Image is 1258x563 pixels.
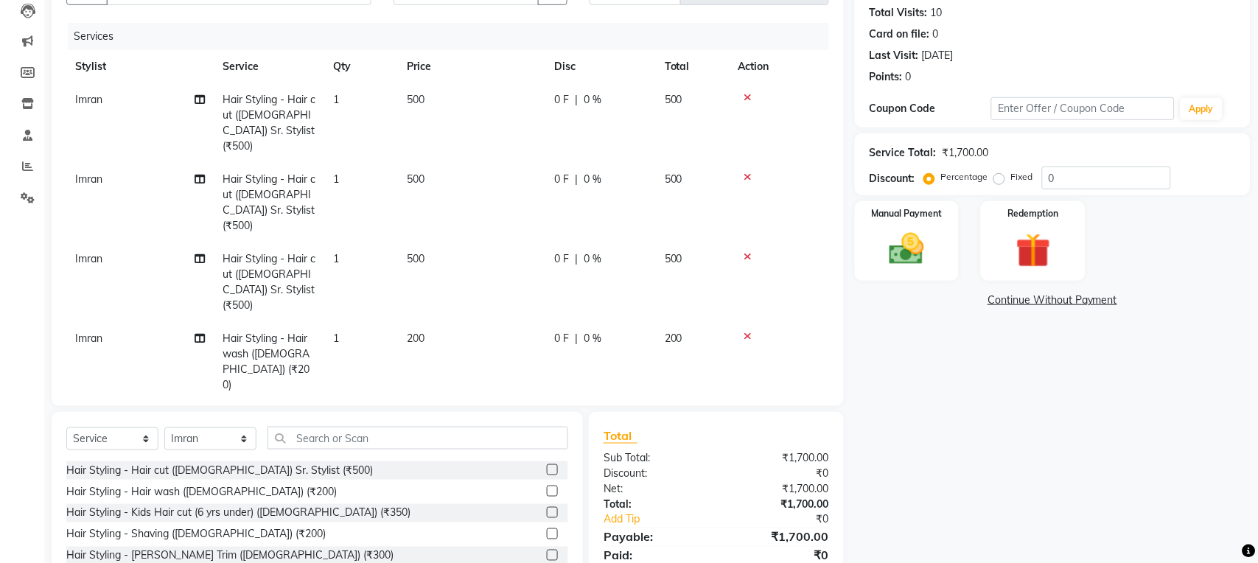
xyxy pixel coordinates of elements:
[584,251,601,267] span: 0 %
[223,172,315,232] span: Hair Styling - Hair cut ([DEMOGRAPHIC_DATA]) Sr. Stylist (₹500)
[593,512,737,528] a: Add Tip
[268,427,568,450] input: Search or Scan
[604,428,637,444] span: Total
[584,331,601,346] span: 0 %
[324,50,398,83] th: Qty
[75,332,102,345] span: Imran
[991,97,1175,120] input: Enter Offer / Coupon Code
[593,450,716,466] div: Sub Total:
[407,172,424,186] span: 500
[575,331,578,346] span: |
[716,528,840,546] div: ₹1,700.00
[554,251,569,267] span: 0 F
[870,69,903,85] div: Points:
[870,27,930,42] div: Card on file:
[906,69,912,85] div: 0
[1005,229,1061,272] img: _gift.svg
[858,293,1248,308] a: Continue Without Payment
[545,50,656,83] th: Disc
[593,528,716,546] div: Payable:
[333,332,339,345] span: 1
[584,172,601,187] span: 0 %
[716,481,840,497] div: ₹1,700.00
[333,172,339,186] span: 1
[870,145,937,161] div: Service Total:
[66,463,373,478] div: Hair Styling - Hair cut ([DEMOGRAPHIC_DATA]) Sr. Stylist (₹500)
[575,172,578,187] span: |
[554,331,569,346] span: 0 F
[66,50,214,83] th: Stylist
[943,145,989,161] div: ₹1,700.00
[75,93,102,106] span: Imran
[870,48,919,63] div: Last Visit:
[730,50,829,83] th: Action
[665,332,682,345] span: 200
[870,101,992,116] div: Coupon Code
[933,27,939,42] div: 0
[593,466,716,481] div: Discount:
[214,50,324,83] th: Service
[870,171,915,186] div: Discount:
[407,252,424,265] span: 500
[593,497,716,512] div: Total:
[75,252,102,265] span: Imran
[68,23,840,50] div: Services
[931,5,943,21] div: 10
[66,484,337,500] div: Hair Styling - Hair wash ([DEMOGRAPHIC_DATA]) (₹200)
[75,172,102,186] span: Imran
[870,5,928,21] div: Total Visits:
[941,170,988,183] label: Percentage
[716,466,840,481] div: ₹0
[1181,98,1223,120] button: Apply
[66,506,410,521] div: Hair Styling - Kids Hair cut (6 yrs under) ([DEMOGRAPHIC_DATA]) (₹350)
[922,48,954,63] div: [DATE]
[398,50,545,83] th: Price
[584,92,601,108] span: 0 %
[407,332,424,345] span: 200
[223,252,315,312] span: Hair Styling - Hair cut ([DEMOGRAPHIC_DATA]) Sr. Stylist (₹500)
[737,512,840,528] div: ₹0
[878,229,934,269] img: _cash.svg
[716,497,840,512] div: ₹1,700.00
[554,172,569,187] span: 0 F
[554,92,569,108] span: 0 F
[593,481,716,497] div: Net:
[575,251,578,267] span: |
[223,332,310,391] span: Hair Styling - Hair wash ([DEMOGRAPHIC_DATA]) (₹200)
[407,93,424,106] span: 500
[665,172,682,186] span: 500
[66,527,326,542] div: Hair Styling - Shaving ([DEMOGRAPHIC_DATA]) (₹200)
[333,93,339,106] span: 1
[575,92,578,108] span: |
[223,93,315,153] span: Hair Styling - Hair cut ([DEMOGRAPHIC_DATA]) Sr. Stylist (₹500)
[716,450,840,466] div: ₹1,700.00
[656,50,730,83] th: Total
[872,207,943,220] label: Manual Payment
[333,252,339,265] span: 1
[1008,207,1059,220] label: Redemption
[665,93,682,106] span: 500
[1011,170,1033,183] label: Fixed
[665,252,682,265] span: 500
